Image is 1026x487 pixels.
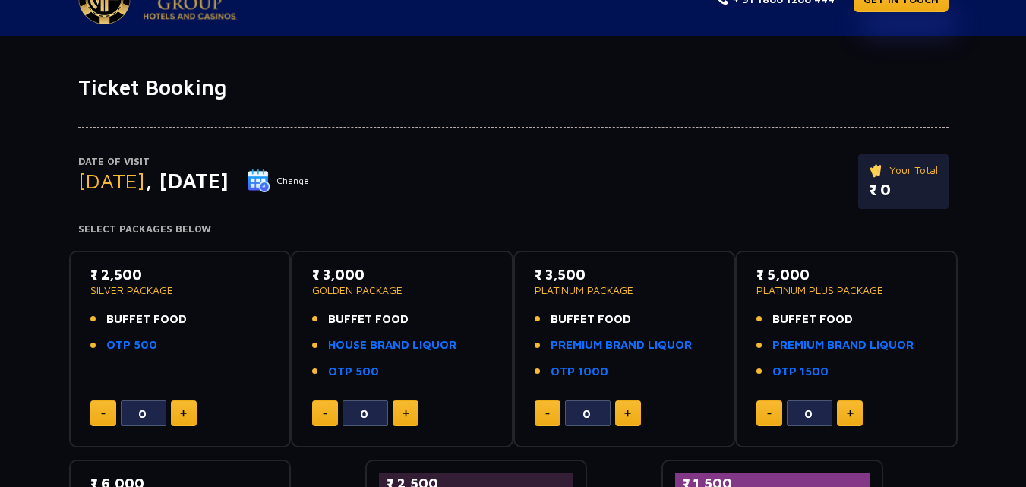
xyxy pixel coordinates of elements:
a: OTP 500 [106,337,157,354]
img: minus [767,413,772,415]
img: plus [624,410,631,417]
h4: Select Packages Below [78,223,949,236]
img: plus [403,410,409,417]
span: BUFFET FOOD [551,311,631,328]
p: ₹ 2,500 [90,264,270,285]
p: Your Total [869,162,938,179]
p: PLATINUM PACKAGE [535,285,715,296]
img: ticket [869,162,885,179]
img: minus [101,413,106,415]
span: , [DATE] [145,168,229,193]
img: plus [180,410,187,417]
span: BUFFET FOOD [106,311,187,328]
a: OTP 500 [328,363,379,381]
p: PLATINUM PLUS PACKAGE [756,285,936,296]
p: ₹ 3,500 [535,264,715,285]
span: BUFFET FOOD [328,311,409,328]
a: PREMIUM BRAND LIQUOR [551,337,692,354]
img: minus [545,413,550,415]
a: OTP 1500 [772,363,829,381]
span: [DATE] [78,168,145,193]
button: Change [247,169,310,193]
span: BUFFET FOOD [772,311,853,328]
p: ₹ 3,000 [312,264,492,285]
p: Date of Visit [78,154,310,169]
p: GOLDEN PACKAGE [312,285,492,296]
p: SILVER PACKAGE [90,285,270,296]
img: minus [323,413,327,415]
p: ₹ 0 [869,179,938,201]
p: ₹ 5,000 [756,264,936,285]
h1: Ticket Booking [78,74,949,100]
a: PREMIUM BRAND LIQUOR [772,337,914,354]
img: plus [847,410,854,417]
a: OTP 1000 [551,363,608,381]
a: HOUSE BRAND LIQUOR [328,337,456,354]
